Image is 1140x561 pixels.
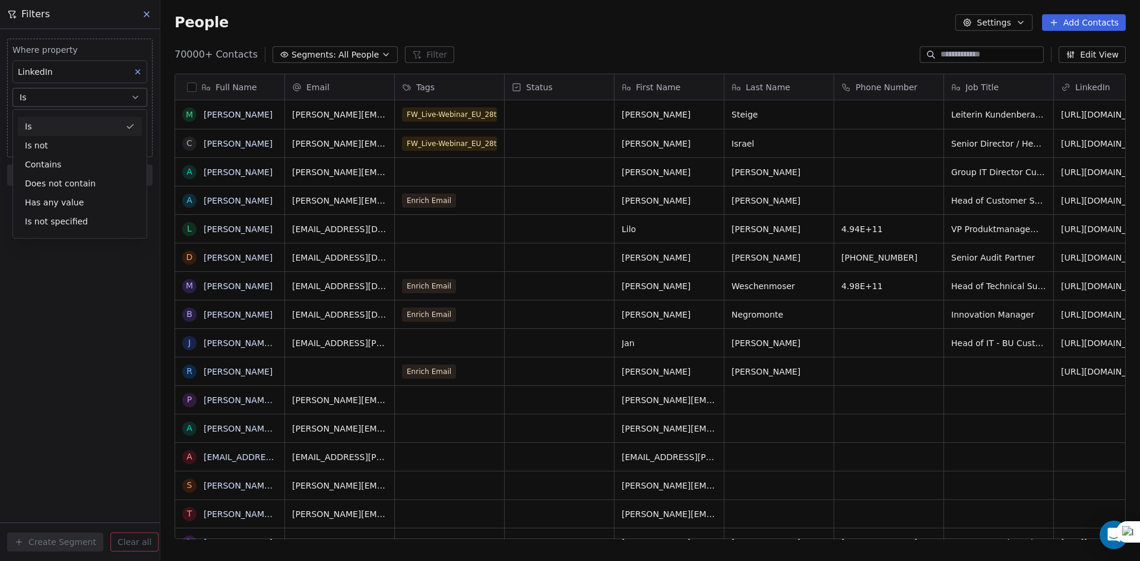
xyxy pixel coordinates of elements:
[204,424,487,433] a: [PERSON_NAME][EMAIL_ADDRESS][PERSON_NAME][DOMAIN_NAME]
[204,224,273,234] a: [PERSON_NAME]
[204,538,273,547] a: [PERSON_NAME]
[731,195,826,207] span: [PERSON_NAME]
[395,74,504,100] div: Tags
[402,137,497,151] span: FW_Live-Webinar_EU_28thAugust'25
[636,81,680,93] span: First Name
[622,337,717,349] span: Jan
[622,394,717,406] span: [PERSON_NAME][EMAIL_ADDRESS][PERSON_NAME][DOMAIN_NAME]
[951,337,1046,349] span: Head of IT - BU Customer Service at Digital Industries
[505,74,614,100] div: Status
[622,252,717,264] span: [PERSON_NAME]
[622,195,717,207] span: [PERSON_NAME]
[292,166,387,178] span: [PERSON_NAME][EMAIL_ADDRESS][PERSON_NAME][DOMAIN_NAME]
[204,139,273,148] a: [PERSON_NAME]
[292,309,387,321] span: [EMAIL_ADDRESS][DOMAIN_NAME]
[951,280,1046,292] span: Head of Technical Support Flow Technologies
[186,280,193,292] div: M
[731,366,826,378] span: [PERSON_NAME]
[856,81,917,93] span: Phone Number
[1059,46,1126,63] button: Edit View
[292,49,336,61] span: Segments:
[292,223,387,235] span: [EMAIL_ADDRESS][DOMAIN_NAME]
[951,138,1046,150] span: Senior Director / Head of HR Operations & Digital Transformation
[731,337,826,349] span: [PERSON_NAME]
[18,155,142,174] div: Contains
[186,166,192,178] div: A
[951,309,1046,321] span: Innovation Manager
[188,337,191,349] div: J
[186,109,193,121] div: M
[1042,14,1126,31] button: Add Contacts
[285,74,394,100] div: Email
[18,174,142,193] div: Does not contain
[622,480,717,492] span: [PERSON_NAME][EMAIL_ADDRESS][PERSON_NAME][DOMAIN_NAME]
[204,253,273,262] a: [PERSON_NAME]
[204,310,273,319] a: [PERSON_NAME]
[292,195,387,207] span: [PERSON_NAME][EMAIL_ADDRESS][PERSON_NAME][DOMAIN_NAME]
[187,508,192,520] div: t
[292,337,387,349] span: [EMAIL_ADDRESS][PERSON_NAME][DOMAIN_NAME]
[622,109,717,121] span: [PERSON_NAME]
[18,117,142,136] div: Is
[187,394,192,406] div: p
[292,280,387,292] span: [EMAIL_ADDRESS][DOMAIN_NAME]
[13,117,147,231] div: Suggestions
[951,166,1046,178] span: Group IT Director Customer Hub & Common Analytics
[615,74,724,100] div: First Name
[186,451,192,463] div: a
[731,252,826,264] span: [PERSON_NAME]
[402,365,456,379] span: Enrich Email
[731,166,826,178] span: [PERSON_NAME]
[204,481,487,490] a: [PERSON_NAME][EMAIL_ADDRESS][PERSON_NAME][DOMAIN_NAME]
[951,223,1046,235] span: VP Produktmanagement Crossborder & Customer Solutions
[204,281,273,291] a: [PERSON_NAME]
[402,194,456,208] span: Enrich Email
[204,395,487,405] a: [PERSON_NAME][EMAIL_ADDRESS][PERSON_NAME][DOMAIN_NAME]
[622,223,717,235] span: Lilo
[405,46,454,63] button: Filter
[338,49,379,61] span: All People
[951,537,1046,549] span: Group Executive, Chief Compliance Officer
[175,100,285,540] div: grid
[951,109,1046,121] span: Leiterin Kundenberatung / Head of Customer Solutions Finance / Kreditwesen / E-Commerce
[175,47,258,62] span: 70000+ Contacts
[175,14,229,31] span: People
[402,107,497,122] span: FW_Live-Webinar_EU_28thAugust'25
[204,452,418,462] a: [EMAIL_ADDRESS][PERSON_NAME][DOMAIN_NAME]
[187,536,192,549] div: L
[292,138,387,150] span: [PERSON_NAME][EMAIL_ADDRESS][DOMAIN_NAME]
[204,367,273,376] a: [PERSON_NAME]
[731,223,826,235] span: [PERSON_NAME]
[944,74,1053,100] div: Job Title
[186,365,192,378] div: R
[292,109,387,121] span: [PERSON_NAME][EMAIL_ADDRESS][PERSON_NAME][DOMAIN_NAME]
[1075,81,1110,93] span: LinkedIn
[186,422,192,435] div: a
[204,110,273,119] a: [PERSON_NAME]
[186,137,192,150] div: C
[416,81,435,93] span: Tags
[292,394,387,406] span: [PERSON_NAME][EMAIL_ADDRESS][PERSON_NAME][DOMAIN_NAME]
[292,252,387,264] span: [EMAIL_ADDRESS][DOMAIN_NAME]
[622,366,717,378] span: [PERSON_NAME]
[622,451,717,463] span: [EMAIL_ADDRESS][PERSON_NAME][DOMAIN_NAME]
[841,223,936,235] span: 4.94E+11
[622,280,717,292] span: [PERSON_NAME]
[187,479,192,492] div: s
[18,193,142,212] div: Has any value
[841,252,936,264] span: [PHONE_NUMBER]
[186,308,192,321] div: B
[216,81,257,93] span: Full Name
[292,423,387,435] span: [PERSON_NAME][EMAIL_ADDRESS][PERSON_NAME][DOMAIN_NAME]
[731,280,826,292] span: Weschenmoser
[204,338,306,348] a: [PERSON_NAME]-Hitpass
[292,480,387,492] span: [PERSON_NAME][EMAIL_ADDRESS][PERSON_NAME][DOMAIN_NAME]
[175,74,284,100] div: Full Name
[622,423,717,435] span: [PERSON_NAME][EMAIL_ADDRESS][PERSON_NAME][DOMAIN_NAME]
[186,194,192,207] div: A
[204,509,418,519] a: [PERSON_NAME][EMAIL_ADDRESS][DOMAIN_NAME]
[951,195,1046,207] span: Head of Customer Services - Airport IT
[186,251,193,264] div: D
[402,279,456,293] span: Enrich Email
[292,508,387,520] span: [PERSON_NAME][EMAIL_ADDRESS][DOMAIN_NAME]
